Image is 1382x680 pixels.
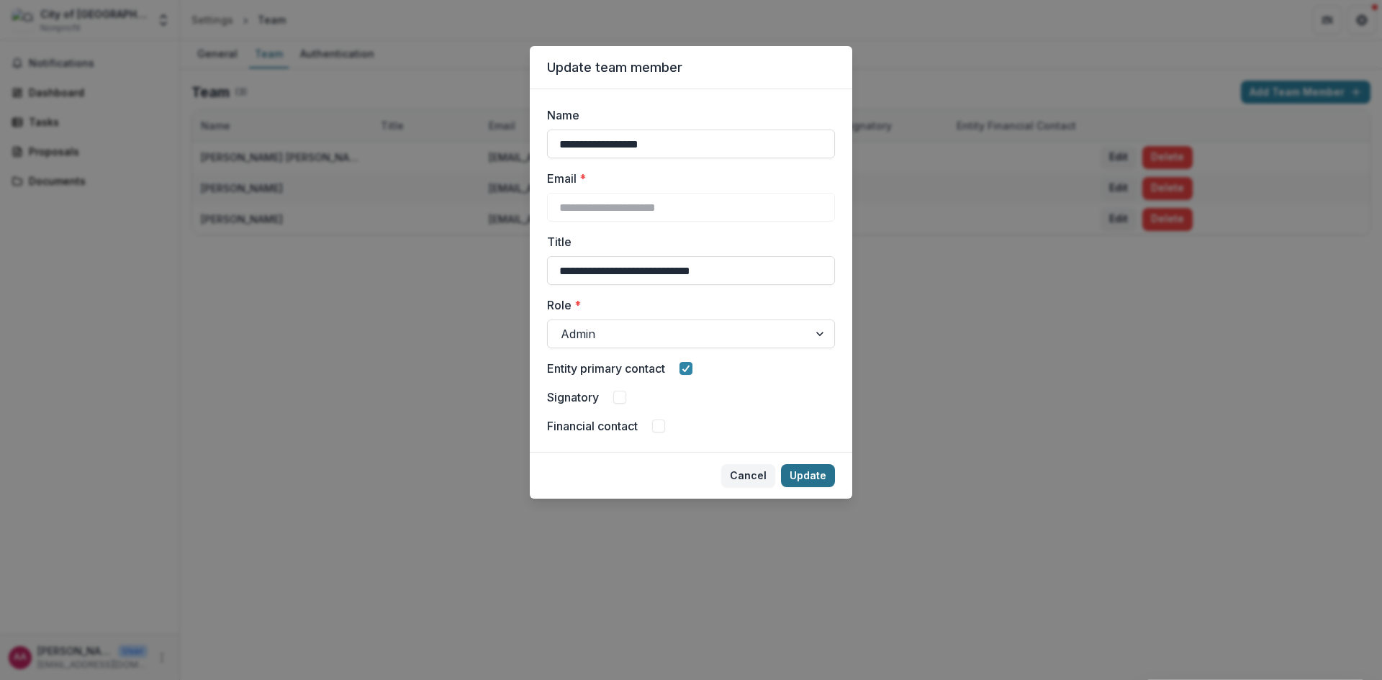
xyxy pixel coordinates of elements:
button: Cancel [721,464,775,487]
label: Email [547,170,826,187]
header: Update team member [530,46,852,89]
button: Update [781,464,835,487]
label: Role [547,296,826,314]
label: Signatory [547,389,599,406]
label: Financial contact [547,417,638,435]
label: Entity primary contact [547,360,665,377]
label: Title [547,233,826,250]
label: Name [547,106,826,124]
